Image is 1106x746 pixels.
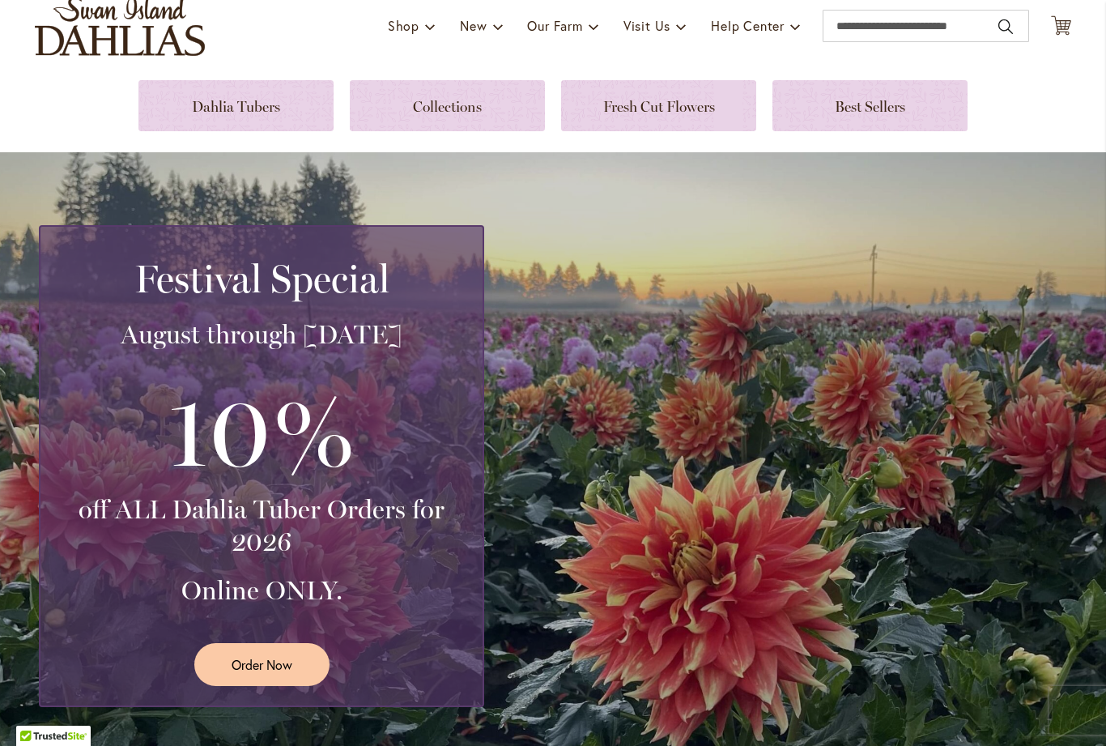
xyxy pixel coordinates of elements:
span: Help Center [711,17,785,34]
span: Shop [388,17,419,34]
h3: Online ONLY. [60,574,463,607]
h3: August through [DATE] [60,318,463,351]
a: Order Now [194,643,330,686]
span: New [460,17,487,34]
span: Visit Us [623,17,670,34]
span: Our Farm [527,17,582,34]
span: Order Now [232,655,292,674]
h3: 10% [60,367,463,493]
h2: Festival Special [60,256,463,301]
h3: off ALL Dahlia Tuber Orders for 2026 [60,493,463,558]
